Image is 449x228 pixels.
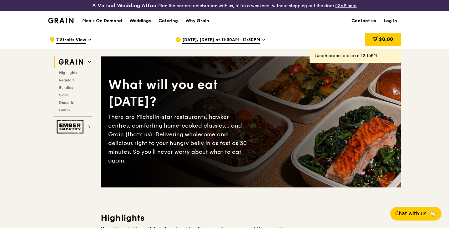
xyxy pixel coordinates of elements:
span: $0.00 [379,36,393,42]
div: Weddings [129,12,151,30]
button: Chat with us🦙 [390,207,441,221]
div: Plan the perfect celebration with us, all in a weekend, without stepping out the door. [75,2,374,9]
a: GrainGrain [48,11,73,30]
div: Why Grain [185,12,209,30]
h3: A Virtual Wedding Affair [92,2,157,9]
a: Contact us [348,12,380,30]
div: What will you eat [DATE]? [108,76,251,110]
a: Weddings [126,12,155,30]
div: Catering [159,12,178,30]
img: Ember Smokery web logo [57,120,85,133]
span: [DATE], [DATE] at 11:30AM–12:30PM [182,37,260,44]
span: 7 Straits View [56,37,86,44]
img: Grain [48,18,73,23]
a: Log in [380,12,401,30]
img: Grain web logo [57,56,85,68]
h3: Highlights [101,212,401,224]
span: Sides [59,93,68,97]
a: RSVP here [335,3,356,8]
span: Desserts [59,100,73,105]
span: Chat with us [395,210,426,217]
span: Drinks [59,108,70,112]
span: Bundles [59,85,73,90]
a: Why Grain [182,12,213,30]
span: 🦙 [429,210,436,217]
div: Lunch orders close at 12:15PM [315,53,396,59]
span: Highlights [59,70,77,75]
a: Catering [155,12,182,30]
h1: Meals On Demand [82,18,122,24]
div: There are Michelin-star restaurants, hawker centres, comforting home-cooked classics… and Grain (... [108,113,251,165]
span: Regulars [59,78,74,82]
